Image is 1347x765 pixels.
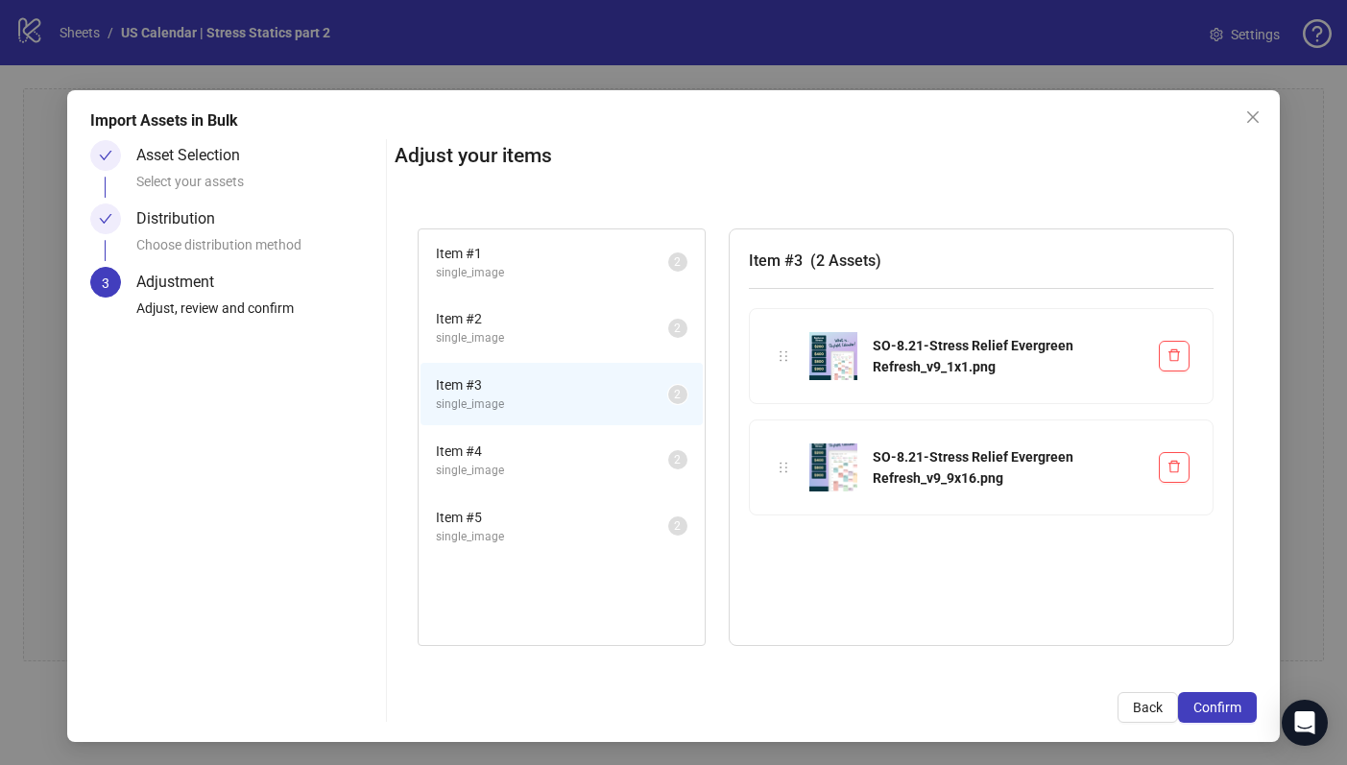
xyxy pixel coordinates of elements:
[99,149,112,162] span: check
[436,264,668,282] span: single_image
[1159,341,1190,371] button: Delete
[436,374,668,395] span: Item # 3
[436,462,668,480] span: single_image
[1238,102,1268,132] button: Close
[674,322,681,335] span: 2
[102,275,109,291] span: 3
[1167,460,1181,473] span: delete
[668,516,687,536] sup: 2
[90,109,1257,132] div: Import Assets in Bulk
[1133,700,1163,715] span: Back
[136,298,377,330] div: Adjust, review and confirm
[668,319,687,338] sup: 2
[1282,700,1328,746] div: Open Intercom Messenger
[674,255,681,269] span: 2
[873,335,1143,377] div: SO-8.21-Stress Relief Evergreen Refresh_v9_1x1.png
[1193,700,1241,715] span: Confirm
[668,252,687,272] sup: 2
[136,140,255,171] div: Asset Selection
[436,395,668,414] span: single_image
[773,457,794,478] div: holder
[436,507,668,528] span: Item # 5
[674,453,681,466] span: 2
[1178,692,1257,723] button: Confirm
[873,446,1143,489] div: SO-8.21-Stress Relief Evergreen Refresh_v9_9x16.png
[668,450,687,469] sup: 2
[668,385,687,404] sup: 2
[809,443,857,491] img: SO-8.21-Stress Relief Evergreen Refresh_v9_9x16.png
[395,140,1257,172] h2: Adjust your items
[809,332,857,380] img: SO-8.21-Stress Relief Evergreen Refresh_v9_1x1.png
[436,243,668,264] span: Item # 1
[749,249,1214,273] h3: Item # 3
[810,251,881,270] span: ( 2 Assets )
[436,308,668,329] span: Item # 2
[1167,348,1181,362] span: delete
[436,329,668,347] span: single_image
[1159,452,1190,483] button: Delete
[436,441,668,462] span: Item # 4
[1245,109,1261,125] span: close
[777,349,790,363] span: holder
[777,461,790,474] span: holder
[674,519,681,533] span: 2
[136,203,230,234] div: Distribution
[436,528,668,546] span: single_image
[136,234,377,267] div: Choose distribution method
[773,346,794,367] div: holder
[136,171,377,203] div: Select your assets
[99,212,112,226] span: check
[136,267,229,298] div: Adjustment
[674,388,681,401] span: 2
[1118,692,1178,723] button: Back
